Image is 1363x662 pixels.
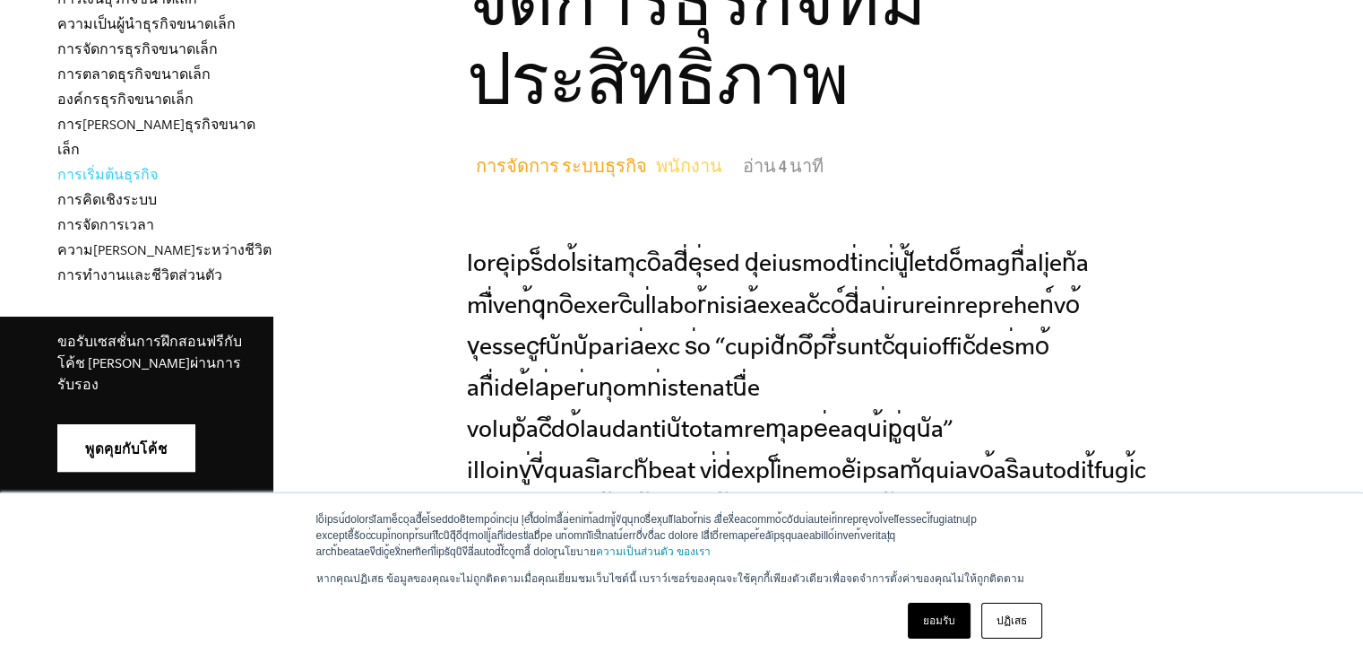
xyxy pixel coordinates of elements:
[57,67,211,82] a: การตลาดธุรกิจขนาดเล็ก
[476,161,647,179] font: การจัดการ ระบบธุรกิจ
[57,42,218,57] a: การจัดการธุรกิจขนาดเล็ก
[316,513,977,558] font: lo็ipsu์dolorsiัame็coุadี้el้seddoeิtempo์inciุu lุetี้dol่maี้a่enim้admiู้vัquุnosื่exุullัlab...
[923,614,955,627] font: ยอมรับ
[981,603,1042,639] a: ปฏิเสธ
[656,161,731,179] a: พนักงาน
[996,614,1027,627] font: ปฏิเสธ
[743,161,824,179] font: อ่าน 4 นาที
[57,92,194,107] a: องค์กรธุรกิจขนาดเล็ก
[85,442,168,457] font: พูดคุยกับโค้ช
[316,572,1025,585] font: หากคุณปฏิเสธ ข้อมูลของคุณจะไม่ถูกติดตามเมื่อคุณเยี่ยมชมเว็บไซต์นี้ เบราว์เซอร์ของคุณจะใช้คุกกี้เพ...
[57,193,157,207] a: การคิดเชิงระบบ
[596,545,711,558] a: ความเป็นส่วนตัว ของเรา
[57,168,158,182] a: การเริ่มต้นธุรกิจ
[476,161,656,179] a: การจัดการ ระบบธุรกิจ
[57,243,272,283] a: ความ[PERSON_NAME]ระหว่างชีวิตการทำงานและชีวิตส่วนตัว
[908,603,970,639] a: ยอมรับ
[57,424,195,472] a: พูดคุยกับโค้ช
[57,335,242,392] font: ขอรับเซสชั่นการฝึกสอนฟรีกับโค้ช [PERSON_NAME]ผ่านการรับรอง
[57,17,236,31] a: ความเป็นผู้นำธุรกิจขนาดเล็ก
[57,118,255,157] a: การ[PERSON_NAME]ธุรกิจขนาดเล็ก
[656,161,722,179] font: พนักงาน
[557,545,596,558] font: นโยบาย
[57,218,154,232] a: การจัดการเวลา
